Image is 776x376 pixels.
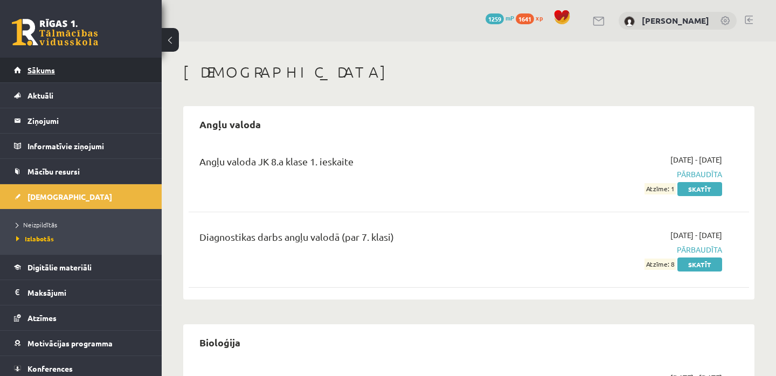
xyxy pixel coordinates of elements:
legend: Informatīvie ziņojumi [27,134,148,158]
a: Aktuāli [14,83,148,108]
a: Atzīmes [14,305,148,330]
span: 1641 [516,13,534,24]
a: Ziņojumi [14,108,148,133]
span: Aktuāli [27,90,53,100]
span: mP [505,13,514,22]
span: Sākums [27,65,55,75]
img: Rendijs Dižais-Lejnieks [624,16,635,27]
a: [PERSON_NAME] [642,15,709,26]
span: [DATE] - [DATE] [670,229,722,241]
a: Sākums [14,58,148,82]
span: Pārbaudīta [559,244,722,255]
a: [DEMOGRAPHIC_DATA] [14,184,148,209]
legend: Maksājumi [27,280,148,305]
a: Mācību resursi [14,159,148,184]
span: Pārbaudīta [559,169,722,180]
span: Atzīme: 1 [645,183,676,194]
span: Mācību resursi [27,166,80,176]
span: xp [536,13,543,22]
span: Motivācijas programma [27,338,113,348]
span: Neizpildītās [16,220,57,229]
h1: [DEMOGRAPHIC_DATA] [183,63,754,81]
a: Digitālie materiāli [14,255,148,280]
span: 1259 [486,13,504,24]
a: Izlabotās [16,234,151,243]
a: Skatīt [677,182,722,196]
span: Atzīme: 8 [645,259,676,270]
a: Maksājumi [14,280,148,305]
span: Digitālie materiāli [27,262,92,272]
span: Konferences [27,364,73,373]
a: Informatīvie ziņojumi [14,134,148,158]
a: 1641 xp [516,13,548,22]
a: Neizpildītās [16,220,151,229]
div: Angļu valoda JK 8.a klase 1. ieskaite [199,154,543,174]
a: Skatīt [677,257,722,271]
legend: Ziņojumi [27,108,148,133]
h2: Bioloģija [189,330,251,355]
a: Motivācijas programma [14,331,148,356]
a: Rīgas 1. Tālmācības vidusskola [12,19,98,46]
span: Izlabotās [16,234,54,243]
span: Atzīmes [27,313,57,323]
a: 1259 mP [486,13,514,22]
div: Diagnostikas darbs angļu valodā (par 7. klasi) [199,229,543,249]
span: [DATE] - [DATE] [670,154,722,165]
span: [DEMOGRAPHIC_DATA] [27,192,112,201]
h2: Angļu valoda [189,112,272,137]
